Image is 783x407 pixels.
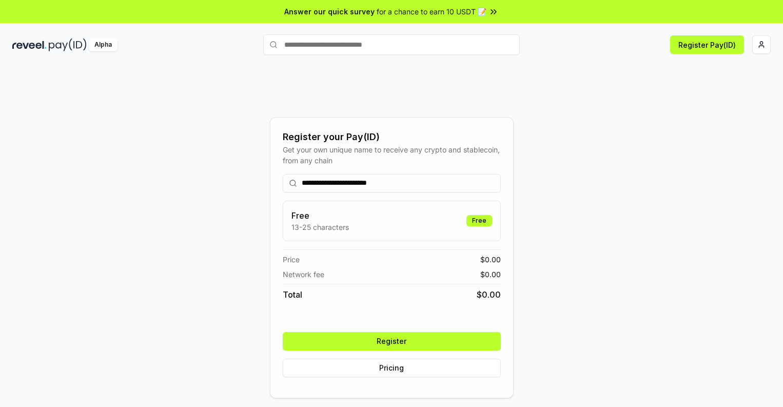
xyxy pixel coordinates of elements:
[283,144,501,166] div: Get your own unique name to receive any crypto and stablecoin, from any chain
[377,6,486,17] span: for a chance to earn 10 USDT 📝
[291,222,349,232] p: 13-25 characters
[291,209,349,222] h3: Free
[283,359,501,377] button: Pricing
[89,38,118,51] div: Alpha
[283,269,324,280] span: Network fee
[12,38,47,51] img: reveel_dark
[670,35,744,54] button: Register Pay(ID)
[284,6,375,17] span: Answer our quick survey
[283,254,300,265] span: Price
[49,38,87,51] img: pay_id
[466,215,492,226] div: Free
[477,288,501,301] span: $ 0.00
[283,130,501,144] div: Register your Pay(ID)
[283,332,501,351] button: Register
[283,288,302,301] span: Total
[480,269,501,280] span: $ 0.00
[480,254,501,265] span: $ 0.00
